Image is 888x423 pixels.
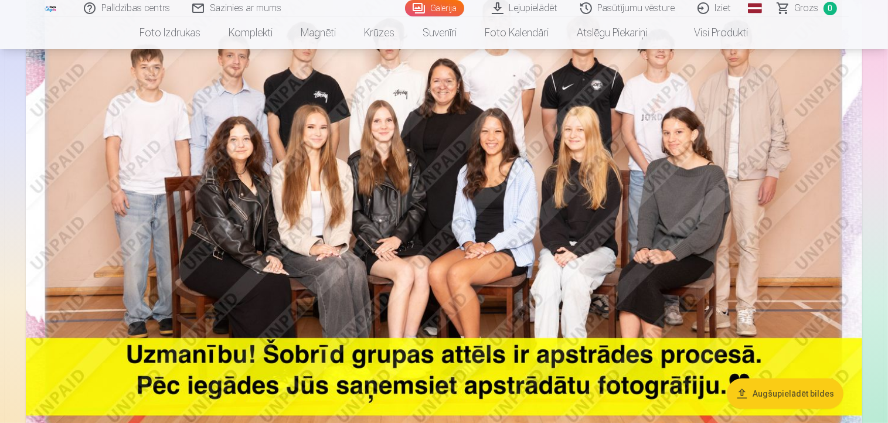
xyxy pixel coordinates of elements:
[563,16,662,49] a: Atslēgu piekariņi
[824,2,837,15] span: 0
[126,16,215,49] a: Foto izdrukas
[471,16,563,49] a: Foto kalendāri
[215,16,287,49] a: Komplekti
[662,16,763,49] a: Visi produkti
[727,378,843,409] button: Augšupielādēt bildes
[287,16,351,49] a: Magnēti
[45,5,57,12] img: /fa1
[409,16,471,49] a: Suvenīri
[351,16,409,49] a: Krūzes
[795,1,819,15] span: Grozs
